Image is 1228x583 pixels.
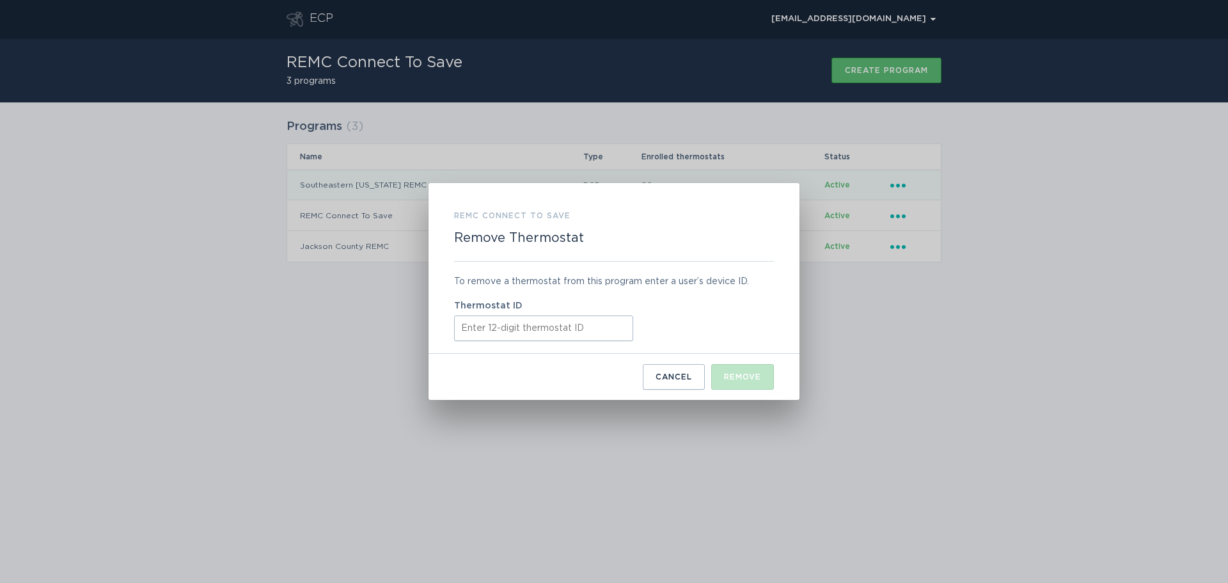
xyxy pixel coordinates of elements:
[711,364,774,390] button: Remove
[429,183,799,400] div: Remove Thermostat
[656,373,692,381] div: Cancel
[454,275,774,289] div: To remove a thermostat from this program enter a user’s device ID.
[454,315,633,341] input: Thermostat ID
[454,209,571,223] h3: REMC Connect To Save
[643,364,705,390] button: Cancel
[454,301,774,310] label: Thermostat ID
[454,230,584,246] h2: Remove Thermostat
[724,373,761,381] div: Remove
